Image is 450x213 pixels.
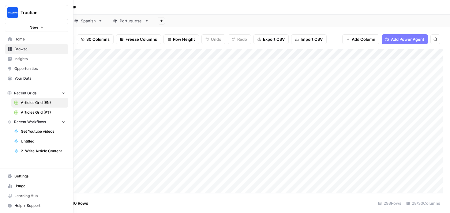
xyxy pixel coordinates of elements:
button: Undo [201,34,225,44]
a: Portuguese [108,15,154,27]
span: Untitled [21,139,66,144]
span: Add Power Agent [391,36,424,42]
a: Opportunities [5,64,68,74]
button: New [5,23,68,32]
span: Your Data [14,76,66,81]
span: Add Column [352,36,375,42]
span: Recent Grids [14,90,36,96]
span: Add 10 Rows [64,200,88,206]
img: Tractian Logo [7,7,18,18]
div: Spanish [81,18,96,24]
a: Get Youtube videos [11,127,68,136]
button: Recent Workflows [5,117,68,127]
span: Recent Workflows [14,119,46,125]
a: Articles Grid (PT) [11,108,68,117]
span: Help + Support [14,203,66,208]
button: Add Power Agent [382,34,428,44]
span: Articles Grid (EN) [21,100,66,105]
span: Opportunities [14,66,66,71]
span: Redo [237,36,247,42]
div: Portuguese [120,18,142,24]
span: Browse [14,46,66,52]
button: Workspace: Tractian [5,5,68,20]
span: Settings [14,173,66,179]
a: 2. Write Article Content From Brief [11,146,68,156]
span: Import CSV [301,36,323,42]
span: Usage [14,183,66,189]
a: Spanish [69,15,108,27]
div: 28/30 Columns [404,198,443,208]
span: Tractian [21,10,58,16]
button: Add Column [342,34,379,44]
span: 30 Columns [86,36,110,42]
a: Your Data [5,74,68,83]
a: Usage [5,181,68,191]
span: Export CSV [263,36,285,42]
span: Undo [211,36,221,42]
span: Get Youtube videos [21,129,66,134]
span: Home [14,36,66,42]
a: Articles Grid (EN) [11,98,68,108]
a: Untitled [11,136,68,146]
a: Settings [5,171,68,181]
a: Learning Hub [5,191,68,201]
button: Freeze Columns [116,34,161,44]
span: Articles Grid (PT) [21,110,66,115]
span: 2. Write Article Content From Brief [21,148,66,154]
span: Insights [14,56,66,62]
button: Export CSV [253,34,289,44]
button: 30 Columns [77,34,114,44]
a: Insights [5,54,68,64]
button: Recent Grids [5,89,68,98]
button: Redo [228,34,251,44]
a: Browse [5,44,68,54]
span: Row Height [173,36,195,42]
span: Freeze Columns [126,36,157,42]
a: Home [5,34,68,44]
button: Import CSV [291,34,327,44]
div: 293 Rows [376,198,404,208]
span: Learning Hub [14,193,66,199]
button: Row Height [163,34,199,44]
span: New [29,24,38,30]
button: Help + Support [5,201,68,211]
